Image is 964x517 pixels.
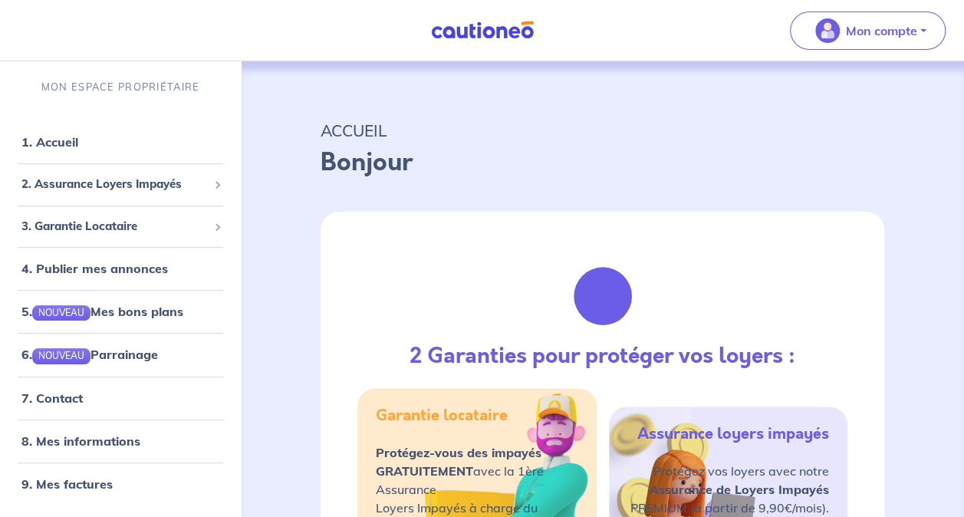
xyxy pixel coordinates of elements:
[21,134,78,150] a: 1. Accueil
[376,407,508,425] h5: Garantie locataire
[6,212,235,242] div: 3. Garantie Locataire
[6,383,235,413] div: 7. Contact
[6,296,235,327] div: 5.NOUVEAUMes bons plans
[637,425,829,443] h5: Assurance loyers impayés
[21,476,113,492] a: 9. Mes factures
[630,462,829,517] p: Protégez vos loyers avec notre PREMIUM (à partir de 9,90€/mois).
[321,117,884,144] p: ACCUEIL
[650,482,829,497] strong: Assurance de Loyers Impayés
[21,390,83,406] a: 7. Contact
[6,127,235,157] div: 1. Accueil
[21,347,158,362] a: 6.NOUVEAUParrainage
[846,21,917,40] p: Mon compte
[790,12,946,50] button: illu_account_valid_menu.svgMon compte
[41,80,199,94] p: MON ESPACE PROPRIÉTAIRE
[6,253,235,284] div: 4. Publier mes annonces
[21,218,208,235] span: 3. Garantie Locataire
[425,21,540,40] img: Cautioneo
[21,176,208,193] span: 2. Assurance Loyers Impayés
[6,426,235,456] div: 8. Mes informations
[6,170,235,199] div: 2. Assurance Loyers Impayés
[21,304,183,319] a: 5.NOUVEAUMes bons plans
[376,445,541,479] strong: Protégez-vous des impayés GRATUITEMENT
[21,261,168,276] a: 4. Publier mes annonces
[6,339,235,370] div: 6.NOUVEAUParrainage
[410,344,795,370] h3: 2 Garanties pour protéger vos loyers :
[561,255,644,338] img: justif-loupe
[321,144,884,181] p: Bonjour
[21,433,140,449] a: 8. Mes informations
[815,18,840,43] img: illu_account_valid_menu.svg
[6,469,235,499] div: 9. Mes factures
